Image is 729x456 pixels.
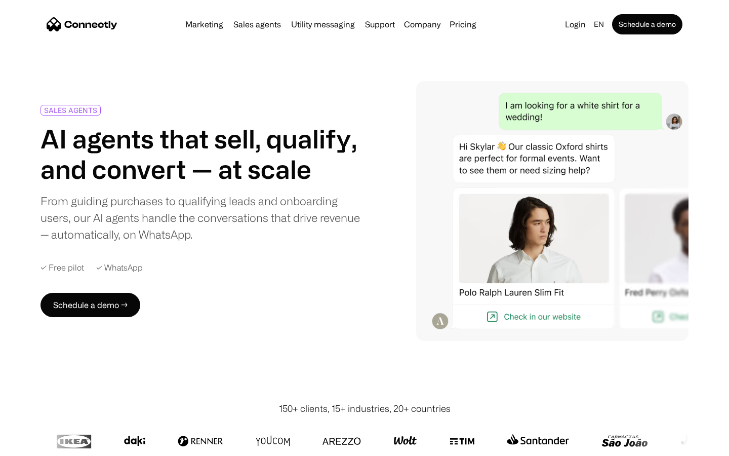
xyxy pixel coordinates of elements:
[612,14,682,34] a: Schedule a demo
[181,20,227,28] a: Marketing
[445,20,480,28] a: Pricing
[361,20,399,28] a: Support
[279,402,451,415] div: 150+ clients, 15+ industries, 20+ countries
[96,263,143,273] div: ✓ WhatsApp
[40,193,360,243] div: From guiding purchases to qualifying leads and onboarding users, our AI agents handle the convers...
[561,17,590,31] a: Login
[40,293,140,317] a: Schedule a demo →
[40,263,84,273] div: ✓ Free pilot
[229,20,285,28] a: Sales agents
[287,20,359,28] a: Utility messaging
[44,106,97,114] div: SALES AGENTS
[404,17,440,31] div: Company
[40,124,360,184] h1: AI agents that sell, qualify, and convert — at scale
[594,17,604,31] div: en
